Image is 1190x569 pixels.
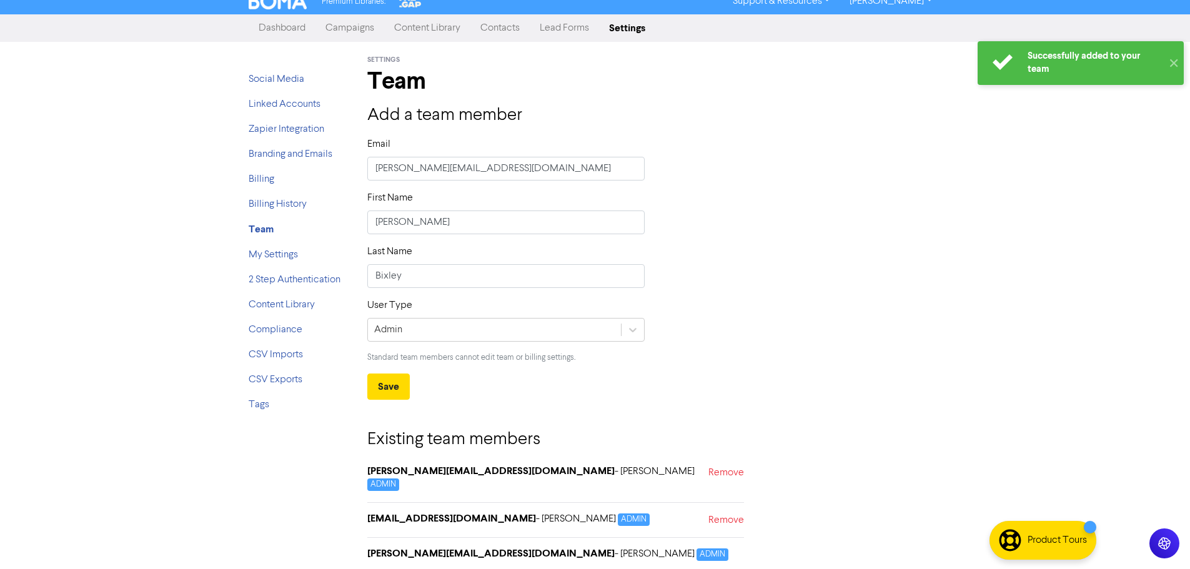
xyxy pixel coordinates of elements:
a: Social Media [249,74,304,84]
a: Settings [599,16,655,41]
span: ADMIN [618,513,650,525]
iframe: Chat Widget [1128,509,1190,569]
a: Linked Accounts [249,99,320,109]
a: Tags [249,400,269,410]
h6: - [PERSON_NAME] [367,513,650,526]
a: Lead Forms [530,16,599,41]
a: Billing History [249,199,307,209]
strong: [PERSON_NAME][EMAIL_ADDRESS][DOMAIN_NAME] [367,547,615,560]
h6: - [PERSON_NAME] [367,465,708,490]
label: Email [367,137,390,152]
strong: [EMAIL_ADDRESS][DOMAIN_NAME] [367,512,536,525]
div: Admin [374,322,402,337]
a: Content Library [249,300,315,310]
label: User Type [367,298,412,313]
span: Settings [367,56,400,64]
a: Remove [708,513,744,531]
a: CSV Imports [249,350,303,360]
strong: Team [249,223,274,235]
a: Compliance [249,325,302,335]
h1: Team [367,67,942,96]
a: Branding and Emails [249,149,332,159]
button: Save [367,374,410,400]
strong: [PERSON_NAME][EMAIL_ADDRESS][DOMAIN_NAME] [367,465,615,477]
label: First Name [367,190,413,205]
a: CSV Exports [249,375,302,385]
a: Campaigns [315,16,384,41]
a: Zapier Integration [249,124,324,134]
h6: - [PERSON_NAME] [367,548,728,561]
span: ADMIN [367,478,399,490]
a: My Settings [249,250,298,260]
h3: Add a team member [367,106,942,127]
p: Standard team members cannot edit team or billing settings. [367,352,645,364]
a: Contacts [470,16,530,41]
a: Content Library [384,16,470,41]
div: Successfully added to your team [1028,49,1162,76]
h3: Existing team members [367,430,744,451]
a: Team [249,225,274,235]
label: Last Name [367,244,412,259]
a: Remove [708,465,744,495]
a: Dashboard [249,16,315,41]
a: Billing [249,174,274,184]
a: 2 Step Authentication [249,275,340,285]
span: ADMIN [697,548,728,560]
